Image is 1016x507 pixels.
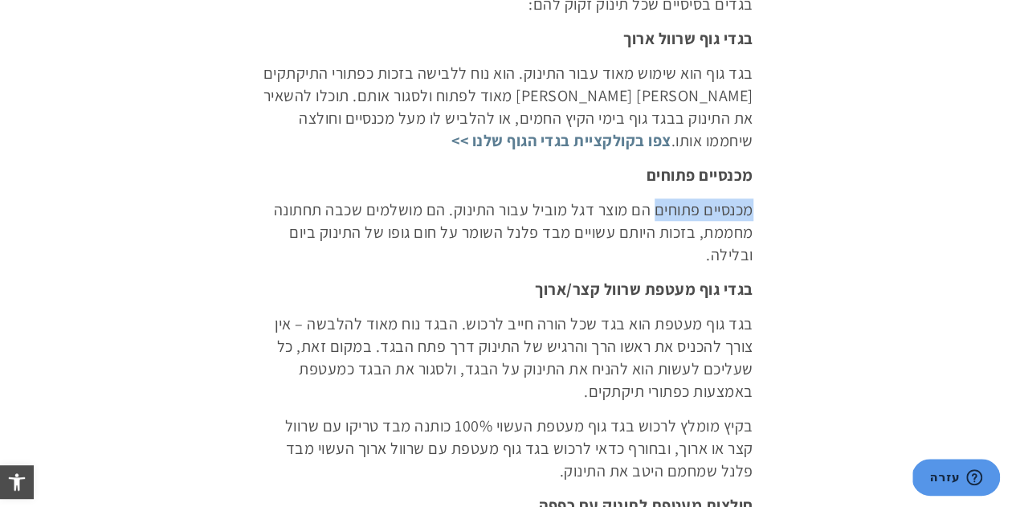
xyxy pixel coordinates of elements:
p: בגד גוף מעטפת הוא בגד שכל הורה חייב לרכוש. הבגד נוח מאוד להלבשה – אין צורך להכניס את ראשו הרך והר... [263,313,753,403]
a: צפו בקולקציית בגדי הגוף שלנו >> [451,130,671,151]
strong: בגדי גוף שרוול ארוך [623,28,753,49]
p: בקיץ מומלץ לרכוש בגד גוף מעטפת העשוי 100% כותנה מבד טריקו עם שרוול קצר או ארוך, ובחורף כדאי לרכוש... [263,415,753,482]
strong: מכנסיים פתוחים [647,165,753,186]
strong: בגדי גוף מעטפת שרוול קצר/ארוך [535,279,753,300]
iframe: פותח יישומון שאפשר לשוחח בו בצ'אט עם אחד הנציגים שלנו [912,459,1000,499]
p: מכנסיים פתוחים הם מוצר דגל מוביל עבור התינוק. הם מושלמים שכבה תחתונה מחממת, בזכות היותם עשויים מב... [263,198,753,266]
p: בגד גוף הוא שימוש מאוד עבור התינוק. הוא נוח ללבישה בזכות כפתורי התיקתקים [PERSON_NAME] [PERSON_NA... [263,62,753,152]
